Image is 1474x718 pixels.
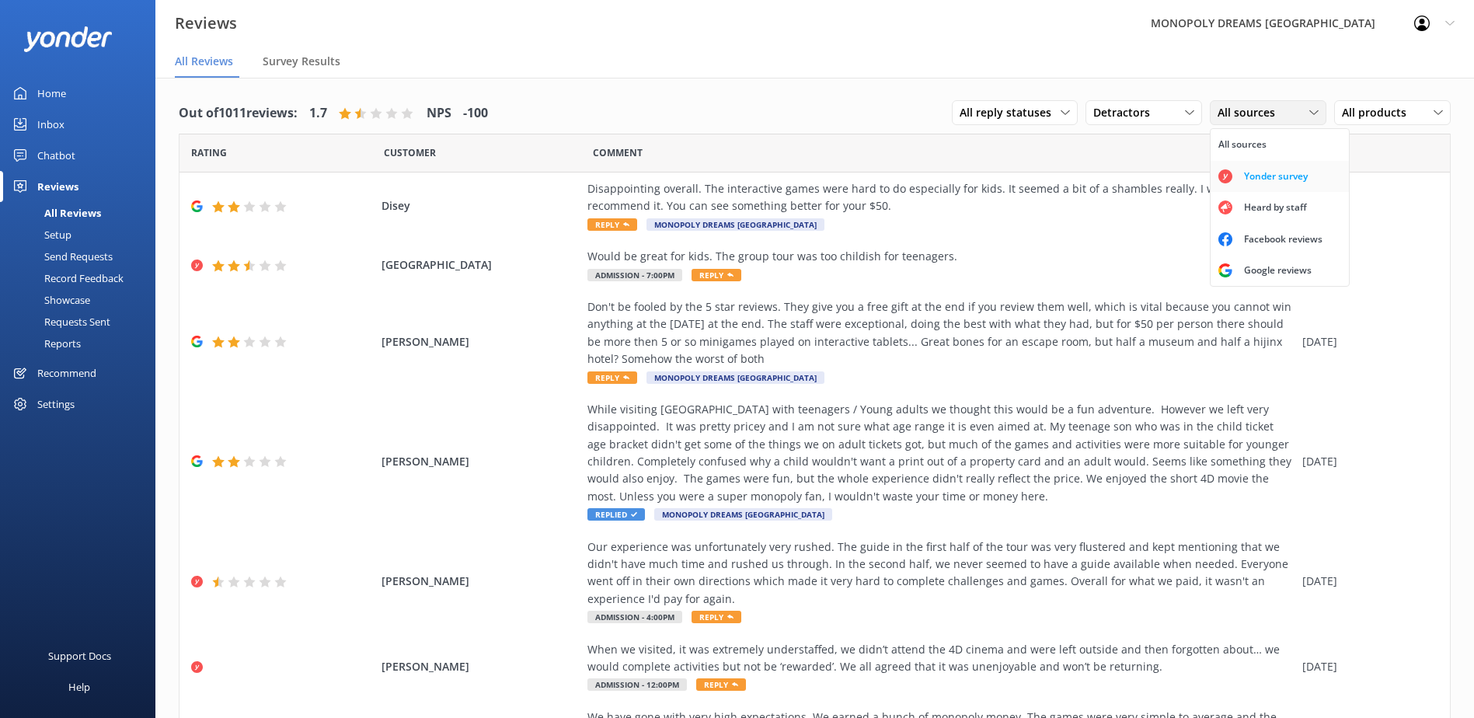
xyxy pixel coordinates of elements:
[1302,573,1430,590] div: [DATE]
[587,371,637,384] span: Reply
[654,508,832,521] span: MONOPOLY DREAMS [GEOGRAPHIC_DATA]
[587,611,682,623] span: Admission - 4:00pm
[646,371,824,384] span: MONOPOLY DREAMS [GEOGRAPHIC_DATA]
[37,357,96,389] div: Recommend
[23,26,113,52] img: yonder-white-logo.png
[309,103,327,124] h4: 1.7
[1232,169,1319,184] div: Yonder survey
[1302,197,1430,214] div: [DATE]
[9,311,155,333] a: Requests Sent
[1302,453,1430,470] div: [DATE]
[382,197,580,214] span: Disey
[175,11,237,36] h3: Reviews
[587,678,687,691] span: Admission - 12:00pm
[48,640,111,671] div: Support Docs
[191,145,227,160] span: Date
[1302,256,1430,274] div: [DATE]
[646,218,824,231] span: MONOPOLY DREAMS [GEOGRAPHIC_DATA]
[9,224,155,246] a: Setup
[382,573,580,590] span: [PERSON_NAME]
[382,453,580,470] span: [PERSON_NAME]
[37,389,75,420] div: Settings
[960,104,1061,121] span: All reply statuses
[9,333,155,354] a: Reports
[1232,263,1323,278] div: Google reviews
[593,145,643,160] span: Question
[587,218,637,231] span: Reply
[1342,104,1416,121] span: All products
[37,171,78,202] div: Reviews
[1302,333,1430,350] div: [DATE]
[9,289,90,311] div: Showcase
[1093,104,1159,121] span: Detractors
[1302,658,1430,675] div: [DATE]
[692,269,741,281] span: Reply
[382,658,580,675] span: [PERSON_NAME]
[179,103,298,124] h4: Out of 1011 reviews:
[587,538,1295,608] div: Our experience was unfortunately very rushed. The guide in the first half of the tour was very fl...
[9,289,155,311] a: Showcase
[384,145,436,160] span: Date
[9,224,71,246] div: Setup
[263,54,340,69] span: Survey Results
[382,256,580,274] span: [GEOGRAPHIC_DATA]
[9,333,81,354] div: Reports
[1232,200,1319,215] div: Heard by staff
[463,103,488,124] h4: -100
[427,103,451,124] h4: NPS
[37,109,64,140] div: Inbox
[1218,104,1284,121] span: All sources
[68,671,90,702] div: Help
[9,267,155,289] a: Record Feedback
[9,267,124,289] div: Record Feedback
[587,269,682,281] span: Admission - 7:00pm
[9,202,155,224] a: All Reviews
[692,611,741,623] span: Reply
[9,311,110,333] div: Requests Sent
[175,54,233,69] span: All Reviews
[587,248,1295,265] div: Would be great for kids. The group tour was too childish for teenagers.
[696,678,746,691] span: Reply
[587,641,1295,676] div: When we visited, it was extremely understaffed, we didn’t attend the 4D cinema and were left outs...
[587,298,1295,368] div: Don't be fooled by the 5 star reviews. They give you a free gift at the end if you review them we...
[587,508,645,521] span: Replied
[1232,232,1334,247] div: Facebook reviews
[37,78,66,109] div: Home
[37,140,75,171] div: Chatbot
[9,246,113,267] div: Send Requests
[9,202,101,224] div: All Reviews
[382,333,580,350] span: [PERSON_NAME]
[1218,137,1267,152] div: All sources
[587,401,1295,505] div: While visiting [GEOGRAPHIC_DATA] with teenagers / Young adults we thought this would be a fun adv...
[9,246,155,267] a: Send Requests
[587,180,1295,215] div: Disappointing overall. The interactive games were hard to do especially for kids. It seemed a bit...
